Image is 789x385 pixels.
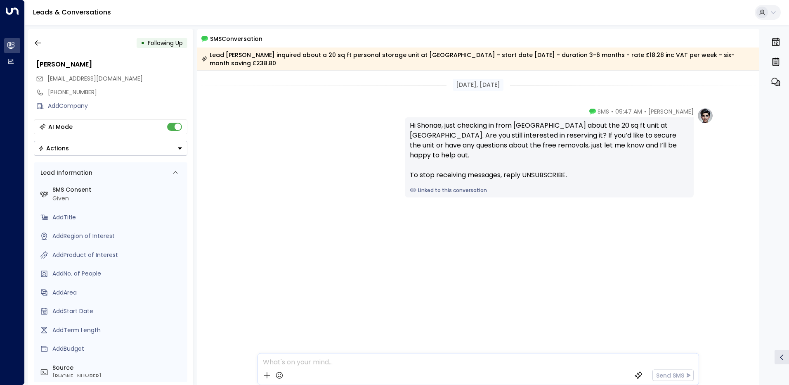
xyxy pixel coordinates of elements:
[34,141,187,156] div: Button group with a nested menu
[47,74,143,83] span: [EMAIL_ADDRESS][DOMAIN_NAME]
[48,102,187,110] div: AddCompany
[34,141,187,156] button: Actions
[697,107,713,124] img: profile-logo.png
[52,251,184,259] div: AddProduct of Interest
[148,39,183,47] span: Following Up
[141,36,145,50] div: •
[615,107,642,116] span: 09:47 AM
[52,269,184,278] div: AddNo. of People
[52,364,184,372] label: Source
[598,107,609,116] span: SMS
[47,74,143,83] span: shonaehenry@hotmail.com
[38,169,92,177] div: Lead Information
[52,372,184,381] div: [PHONE_NUMBER]
[36,59,187,69] div: [PERSON_NAME]
[210,34,262,43] span: SMS Conversation
[52,232,184,240] div: AddRegion of Interest
[648,107,694,116] span: [PERSON_NAME]
[52,288,184,297] div: AddArea
[48,88,187,97] div: [PHONE_NUMBER]
[410,187,689,194] a: Linked to this conversation
[52,326,184,335] div: AddTerm Length
[453,79,503,91] div: [DATE], [DATE]
[48,123,73,131] div: AI Mode
[52,213,184,222] div: AddTitle
[52,185,184,194] label: SMS Consent
[644,107,646,116] span: •
[33,7,111,17] a: Leads & Conversations
[201,51,755,67] div: Lead [PERSON_NAME] inquired about a 20 sq ft personal storage unit at [GEOGRAPHIC_DATA] - start d...
[410,121,689,180] div: Hi Shonae, just checking in from [GEOGRAPHIC_DATA] about the 20 sq ft unit at [GEOGRAPHIC_DATA]. ...
[52,345,184,353] div: AddBudget
[52,307,184,316] div: AddStart Date
[611,107,613,116] span: •
[38,145,69,152] div: Actions
[52,194,184,203] div: Given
